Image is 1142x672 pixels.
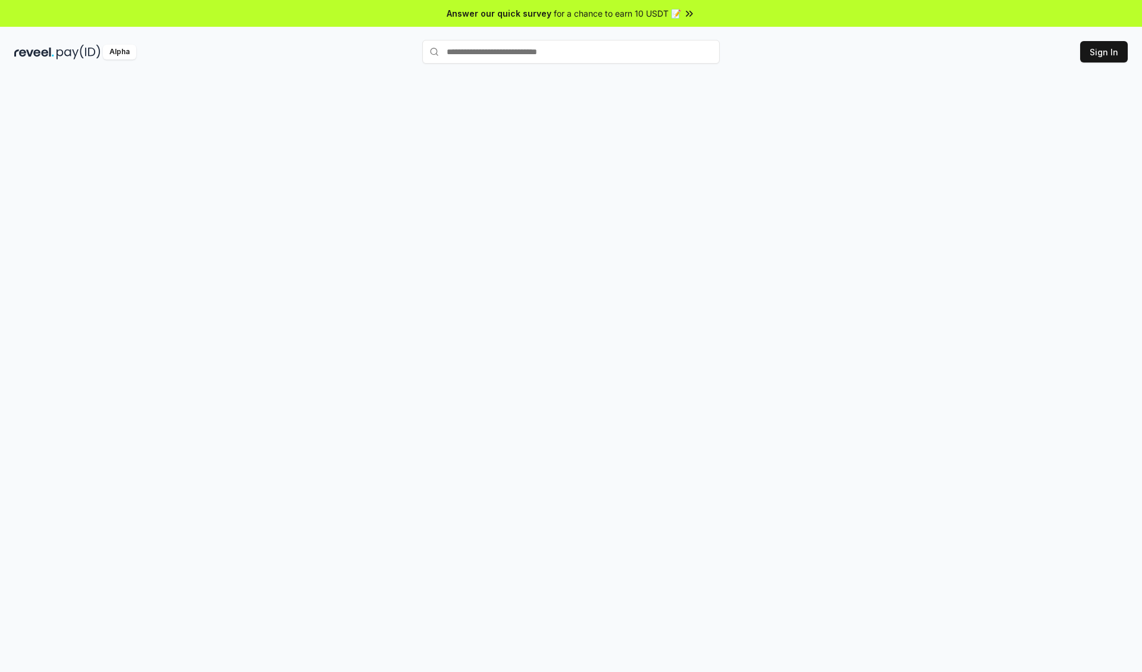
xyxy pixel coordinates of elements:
div: Alpha [103,45,136,60]
img: pay_id [57,45,101,60]
img: reveel_dark [14,45,54,60]
button: Sign In [1080,41,1128,62]
span: for a chance to earn 10 USDT 📝 [554,7,681,20]
span: Answer our quick survey [447,7,551,20]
